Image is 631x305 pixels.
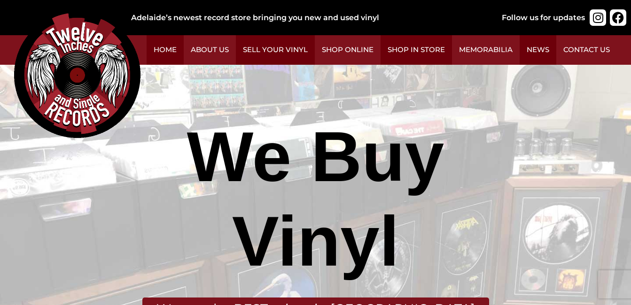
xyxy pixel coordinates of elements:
a: Shop in Store [381,35,452,65]
a: Memorabilia [452,35,520,65]
a: About Us [184,35,236,65]
a: Sell Your Vinyl [236,35,315,65]
a: Shop Online [315,35,381,65]
a: News [520,35,556,65]
div: Follow us for updates [502,12,585,23]
div: Adelaide’s newest record store bringing you new and used vinyl [131,12,482,23]
a: Contact Us [556,35,617,65]
div: We Buy Vinyl [123,114,508,283]
a: Home [147,35,184,65]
